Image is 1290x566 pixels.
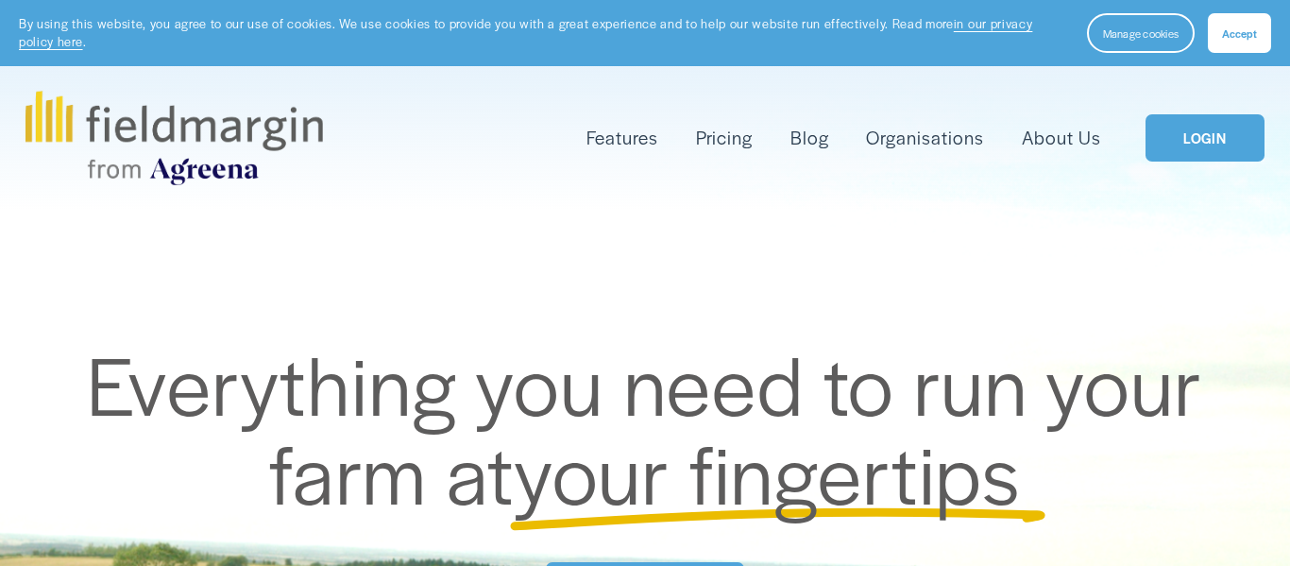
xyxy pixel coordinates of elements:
[25,91,322,185] img: fieldmargin.com
[696,123,753,153] a: Pricing
[1103,26,1179,41] span: Manage cookies
[790,123,829,153] a: Blog
[514,414,1021,528] span: your fingertips
[1208,13,1271,53] button: Accept
[1087,13,1195,53] button: Manage cookies
[1022,123,1101,153] a: About Us
[1146,114,1265,163] a: LOGIN
[866,123,984,153] a: Organisations
[19,15,1032,50] a: in our privacy policy here
[87,325,1221,527] span: Everything you need to run your farm at
[586,125,658,151] span: Features
[19,15,1068,51] p: By using this website, you agree to our use of cookies. We use cookies to provide you with a grea...
[1222,26,1257,41] span: Accept
[586,123,658,153] a: folder dropdown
